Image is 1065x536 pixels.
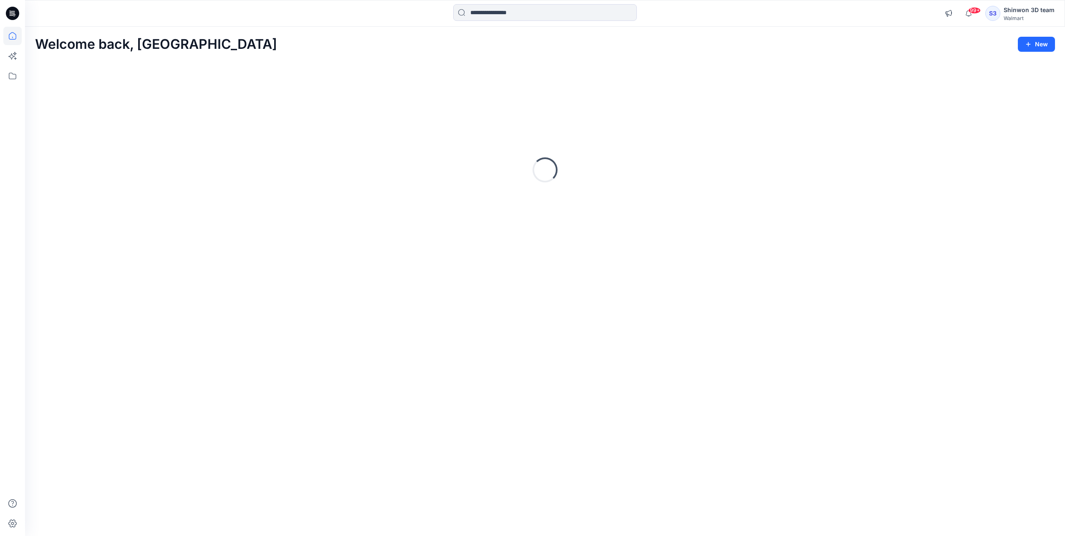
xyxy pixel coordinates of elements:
[1004,15,1055,21] div: Walmart
[1018,37,1055,52] button: New
[968,7,981,14] span: 99+
[1004,5,1055,15] div: Shinwon 3D team
[985,6,1000,21] div: S3
[35,37,277,52] h2: Welcome back, [GEOGRAPHIC_DATA]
